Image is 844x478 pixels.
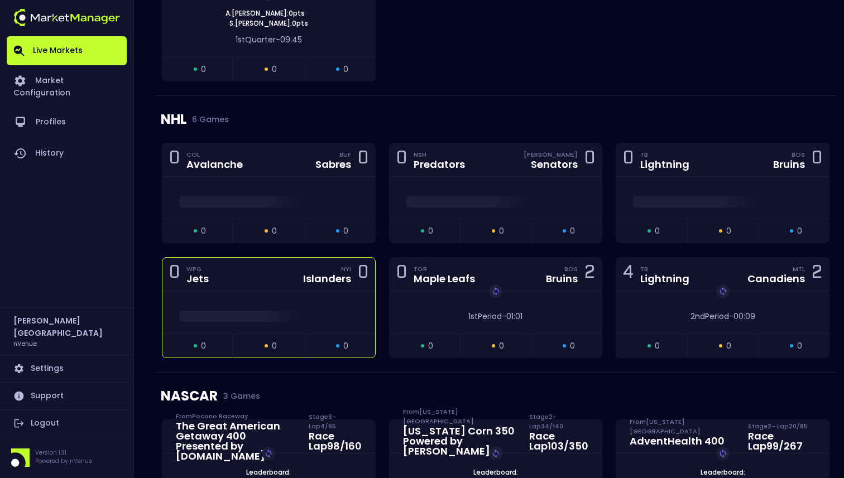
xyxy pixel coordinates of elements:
div: Senators [531,160,578,170]
span: 0 [272,64,277,75]
span: 0 [655,340,660,352]
div: [PERSON_NAME] [524,150,578,159]
h2: [PERSON_NAME] [GEOGRAPHIC_DATA] [13,315,120,339]
h3: nVenue [13,339,37,347]
span: S . [PERSON_NAME] : 0 pts [226,18,311,28]
img: replayImg [718,449,727,458]
img: replayImg [491,287,500,296]
span: 0 [343,225,348,237]
div: Lightning [640,274,689,284]
div: From [US_STATE][GEOGRAPHIC_DATA] [403,417,516,426]
div: 0 [169,149,180,170]
img: replayImg [264,449,273,458]
div: 2 [584,264,595,284]
div: Predators [414,160,465,170]
div: 0 [623,149,634,170]
div: Avalanche [186,160,243,170]
div: Sabres [315,160,351,170]
div: Bruins [773,160,805,170]
span: 1st Period [468,311,502,322]
div: AdventHealth 400 [630,436,734,446]
span: Leaderboard: [243,467,294,477]
span: 0 [201,225,206,237]
span: 0 [201,340,206,352]
div: 0 [358,264,368,284]
span: A . [PERSON_NAME] : 0 pts [222,8,308,18]
span: 0 [570,340,575,352]
div: 0 [358,149,368,170]
div: NYI [341,264,351,273]
span: - [729,311,733,322]
a: Logout [7,410,127,437]
span: 0 [726,225,731,237]
a: Market Configuration [7,65,127,107]
div: NHL [161,96,831,143]
div: Lightning [640,160,689,170]
div: Race Lap 103 / 350 [529,431,588,451]
div: Bruins [546,274,578,284]
div: NASCAR [161,373,831,419]
span: 01:01 [506,311,522,322]
a: History [7,138,127,169]
div: BUF [339,150,351,159]
div: From Pocono Raceway [176,412,295,421]
span: 00:09 [733,311,755,322]
span: 3 Games [218,392,260,400]
div: WPG [186,264,209,273]
div: Version 1.31Powered by nVenue [7,448,127,467]
span: 0 [201,64,206,75]
span: - [276,34,280,45]
a: Live Markets [7,36,127,65]
div: TB [640,150,689,159]
div: 0 [584,149,595,170]
div: [US_STATE] Corn 350 Powered by [PERSON_NAME] [403,426,516,456]
div: Jets [186,274,209,284]
span: 0 [428,225,433,237]
div: MTL [793,264,805,273]
span: 0 [428,340,433,352]
div: 0 [396,149,407,170]
div: TOR [414,264,475,273]
span: 0 [272,225,277,237]
div: Islanders [303,274,351,284]
div: Race Lap 99 / 267 [748,431,816,451]
img: logo [13,9,120,26]
span: 0 [343,64,348,75]
div: Stage 3 - Lap 4 / 65 [309,422,362,431]
span: 0 [499,340,504,352]
div: 2 [812,264,822,284]
div: Maple Leafs [414,274,475,284]
div: Stage 2 - Lap 34 / 140 [529,422,588,431]
p: Version 1.31 [35,448,92,457]
img: replayImg [718,287,727,296]
div: Stage 2 - Lap 20 / 85 [748,422,816,431]
div: 0 [812,149,822,170]
span: 0 [499,225,504,237]
a: Profiles [7,107,127,138]
p: Powered by nVenue [35,457,92,465]
span: 6 Games [186,115,229,124]
div: The Great American Getaway 400 Presented by [DOMAIN_NAME] [176,421,295,461]
span: 0 [272,340,277,352]
div: NSH [414,150,465,159]
div: Canadiens [747,274,805,284]
span: 2nd Period [690,311,729,322]
div: COL [186,150,243,159]
div: From [US_STATE][GEOGRAPHIC_DATA] [630,427,734,436]
div: 0 [169,264,180,284]
div: TB [640,264,689,273]
img: replayImg [491,449,500,458]
span: 09:45 [280,34,302,45]
span: 1st Quarter [236,34,276,45]
span: Leaderboard: [470,467,521,477]
span: 0 [343,340,348,352]
a: Support [7,383,127,409]
span: - [502,311,506,322]
span: 0 [726,340,731,352]
span: 0 [797,340,802,352]
span: 0 [570,225,575,237]
a: Settings [7,355,127,382]
div: 4 [623,264,634,284]
div: BOS [792,150,805,159]
div: Race Lap 98 / 160 [309,431,362,451]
